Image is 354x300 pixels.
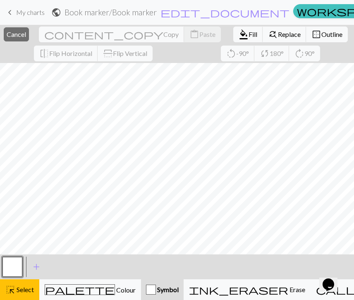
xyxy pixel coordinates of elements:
[311,29,321,40] span: border_outer
[5,5,45,19] a: My charts
[319,267,346,292] iframe: chat widget
[288,285,305,293] span: Erase
[115,286,136,294] span: Colour
[221,46,255,61] button: -90°
[236,49,249,57] span: -90°
[304,49,315,57] span: 90°
[160,7,289,18] span: edit_document
[278,30,301,38] span: Replace
[39,279,141,300] button: Colour
[294,48,304,59] span: rotate_right
[102,48,114,58] span: flip
[156,285,179,293] span: Symbol
[260,48,270,59] span: sync
[31,261,41,273] span: add
[7,30,26,38] span: Cancel
[268,29,278,40] span: find_replace
[39,48,49,59] span: flip
[45,284,115,295] span: palette
[5,284,15,295] span: highlight_alt
[321,30,342,38] span: Outline
[189,284,288,295] span: ink_eraser
[270,49,284,57] span: 180°
[44,29,163,40] span: content_copy
[49,49,92,57] span: Flip Horizontal
[16,8,45,16] span: My charts
[263,27,306,42] button: Replace
[34,46,98,61] button: Flip Horizontal
[226,48,236,59] span: rotate_left
[163,30,179,38] span: Copy
[15,285,34,293] span: Select
[249,30,257,38] span: Fill
[184,279,311,300] button: Erase
[141,279,184,300] button: Symbol
[289,46,320,61] button: 90°
[65,7,157,17] h2: Book marker / Book marker
[306,27,348,42] button: Outline
[239,29,249,40] span: format_color_fill
[51,7,61,18] span: public
[5,7,15,18] span: keyboard_arrow_left
[4,27,29,41] button: Cancel
[233,27,263,42] button: Fill
[39,27,184,42] button: Copy
[254,46,289,61] button: 180°
[113,49,147,57] span: Flip Vertical
[98,46,153,61] button: Flip Vertical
